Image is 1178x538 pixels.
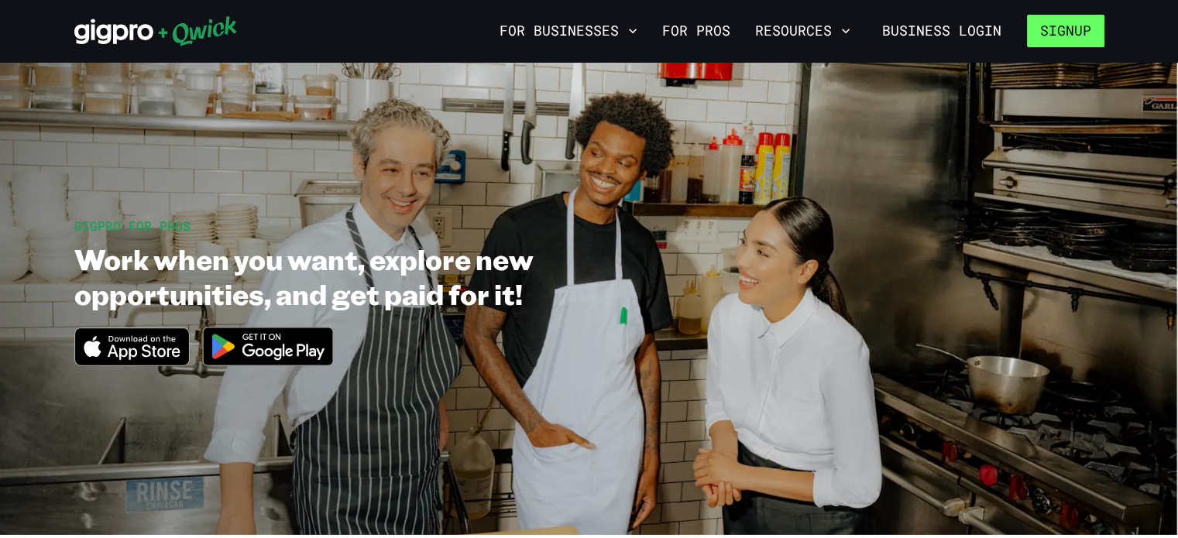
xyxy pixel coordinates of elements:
button: Signup [1027,15,1104,47]
a: Business Login [869,15,1015,47]
a: Download on the App Store [74,353,191,369]
button: For Businesses [493,18,644,44]
button: Resources [749,18,857,44]
img: Get it on Google Play [193,317,343,375]
a: For Pros [656,18,737,44]
span: GIGPRO FOR PROS [74,218,191,234]
h1: Work when you want, explore new opportunities, and get paid for it! [74,242,692,311]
